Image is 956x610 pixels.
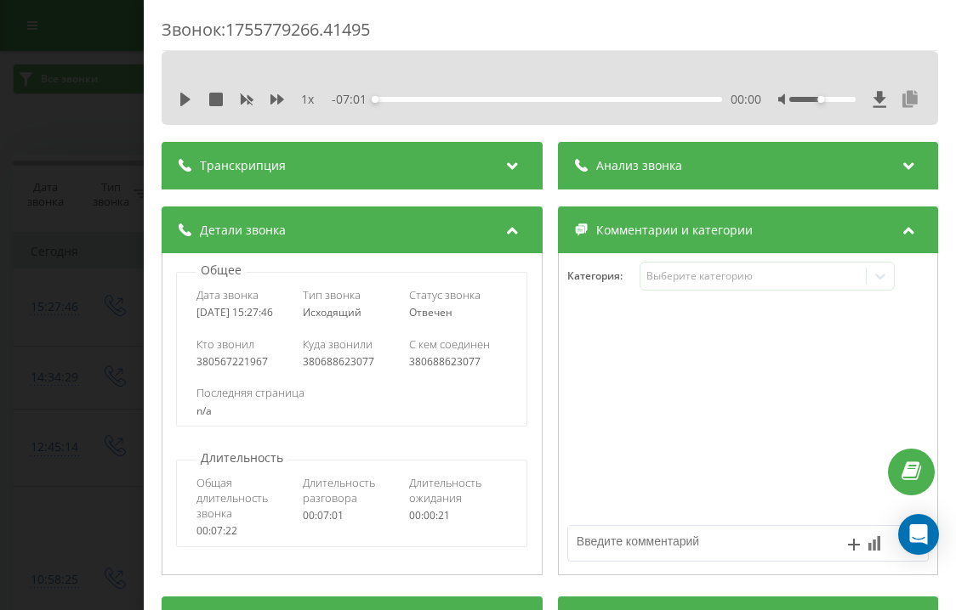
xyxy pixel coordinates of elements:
span: 00:00 [731,91,761,108]
span: Длительность ожидания [409,475,507,506]
div: Выберите категорию [646,269,859,283]
span: Детали звонка [200,222,286,239]
span: 1 x [301,91,314,108]
span: - 07:01 [332,91,375,108]
span: Общая длительность звонка [196,475,294,522]
span: Кто звонил [196,336,254,352]
div: 380688623077 [409,356,507,368]
span: Длительность разговора [303,475,401,506]
span: Комментарии и категории [595,222,752,239]
span: Транскрипция [200,157,286,174]
div: Accessibility label [372,96,378,103]
div: 380567221967 [196,356,294,368]
span: С кем соединен [409,336,490,352]
div: 380688623077 [303,356,401,368]
p: Общее [196,262,246,279]
span: Исходящий [303,305,361,319]
span: Тип звонка [303,287,361,302]
span: Последняя страница [196,385,304,400]
div: 00:07:22 [196,525,294,537]
span: Статус звонка [409,287,481,302]
span: Дата звонка [196,287,259,302]
div: Open Intercom Messenger [898,514,939,555]
div: [DATE] 15:27:46 [196,307,294,319]
div: 00:00:21 [409,510,507,522]
span: Куда звонили [303,336,373,352]
span: Отвечен [409,305,452,319]
div: n/a [196,405,507,417]
p: Длительность [196,449,287,466]
div: Звонок : 1755779266.41495 [162,18,938,51]
div: 00:07:01 [303,510,401,522]
span: Анализ звонка [595,157,681,174]
h4: Категория : [566,270,639,282]
div: Accessibility label [817,96,824,103]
